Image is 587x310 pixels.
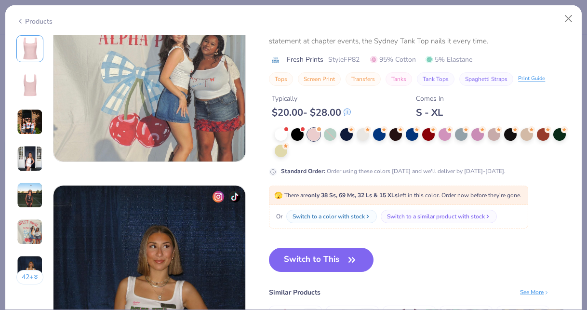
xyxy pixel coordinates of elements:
div: Print Guide [518,75,545,83]
span: 95% Cotton [370,54,416,65]
img: User generated content [17,219,43,245]
img: brand logo [269,56,282,64]
span: Or [274,212,282,221]
span: 🫣 [274,191,282,200]
img: insta-icon.png [213,191,224,202]
span: Style FP82 [328,54,360,65]
img: Back [18,74,41,97]
div: Comes In [416,94,444,104]
button: Transfers [346,72,381,86]
img: User generated content [17,256,43,282]
span: There are left in this color. Order now before they're gone. [274,191,521,199]
button: Switch to a similar product with stock [381,210,497,223]
div: Products [16,16,53,27]
button: Tanks [386,72,412,86]
div: $ 20.00 - $ 28.00 [272,107,351,119]
div: Order using these colors [DATE] and we'll deliver by [DATE]-[DATE]. [281,167,506,175]
button: Tank Tops [417,72,454,86]
strong: Standard Order : [281,167,325,175]
div: Switch to a color with stock [293,212,365,221]
span: 5% Elastane [426,54,472,65]
img: User generated content [17,109,43,135]
div: S - XL [416,107,444,119]
span: Fresh Prints [287,54,323,65]
button: Switch to This [269,248,374,272]
button: Spaghetti Straps [459,72,513,86]
button: Switch to a color with stock [286,210,377,223]
div: Typically [272,94,351,104]
img: User generated content [17,146,43,172]
strong: only 38 Ss, 69 Ms, 32 Ls & 15 XLs [308,191,398,199]
button: Tops [269,72,293,86]
button: Screen Print [298,72,341,86]
button: Close [560,10,578,28]
img: User generated content [17,182,43,208]
img: Front [18,37,41,60]
div: Similar Products [269,287,320,297]
div: See More [520,288,549,297]
div: Switch to a similar product with stock [387,212,485,221]
img: tiktok-icon.png [229,191,240,202]
button: 42+ [16,270,44,284]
